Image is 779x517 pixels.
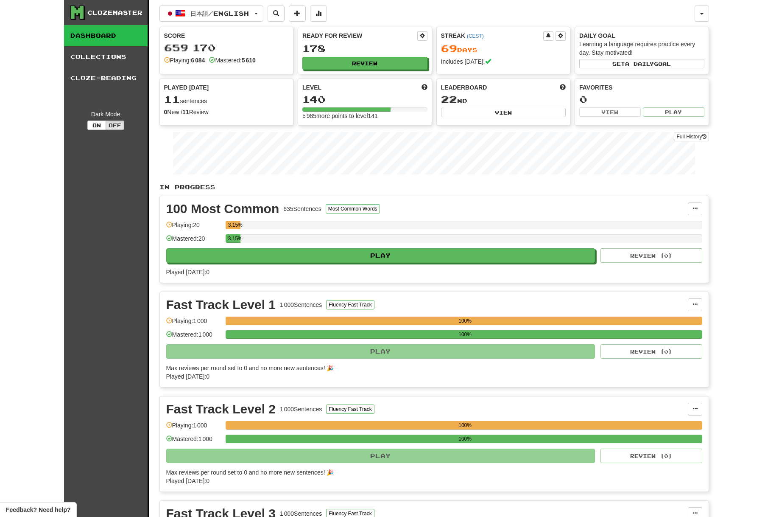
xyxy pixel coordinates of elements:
span: Level [302,83,321,92]
div: Mastered: 1 000 [166,435,221,449]
div: 3.15% [228,234,240,243]
button: Play [166,449,595,463]
div: 100% [228,435,702,443]
div: Mastered: 20 [166,234,221,248]
a: (CEST) [467,33,484,39]
div: Fast Track Level 2 [166,403,276,416]
button: Most Common Words [326,204,380,214]
span: a daily [625,61,654,67]
a: Dashboard [64,25,148,46]
span: Played [DATE]: 0 [166,373,209,380]
div: Day s [441,43,566,54]
div: 100% [228,317,702,325]
span: 69 [441,42,457,54]
span: Played [DATE]: 0 [166,269,209,275]
button: More stats [310,6,327,22]
div: Mastered: 1 000 [166,330,221,344]
button: Fluency Fast Track [326,300,374,309]
div: 1 000 Sentences [280,405,322,413]
div: Learning a language requires practice every day. Stay motivated! [579,40,704,57]
a: Full History [674,132,709,141]
span: 日本語 / English [190,10,249,17]
button: Search sentences [268,6,285,22]
div: 100 Most Common [166,202,279,215]
div: Playing: 20 [166,221,221,235]
div: Ready for Review [302,31,417,40]
div: 659 170 [164,42,289,53]
button: Play [166,248,595,263]
div: nd [441,94,566,105]
button: Fluency Fast Track [326,405,374,414]
button: Seta dailygoal [579,59,704,68]
button: View [441,108,566,117]
button: Play [166,344,595,359]
p: In Progress [159,183,709,191]
div: 140 [302,94,427,105]
div: 5 985 more points to level 141 [302,112,427,120]
div: sentences [164,94,289,105]
div: Includes [DATE]! [441,57,566,66]
strong: 5 610 [242,57,256,64]
strong: 0 [164,109,168,115]
div: New / Review [164,108,289,116]
button: Off [106,121,124,130]
span: Open feedback widget [6,506,70,514]
div: 178 [302,43,427,54]
button: Play [643,107,704,117]
div: Playing: 1 000 [166,421,221,435]
div: Score [164,31,289,40]
a: Cloze-Reading [64,67,148,89]
button: Review (0) [600,449,702,463]
span: Played [DATE] [164,83,209,92]
button: View [579,107,641,117]
div: Favorites [579,83,704,92]
div: Daily Goal [579,31,704,40]
div: 635 Sentences [283,205,321,213]
span: Played [DATE]: 0 [166,478,209,484]
div: Clozemaster [87,8,142,17]
strong: 11 [182,109,189,115]
div: Streak [441,31,544,40]
div: Dark Mode [70,110,141,118]
button: Review (0) [600,248,702,263]
div: 100% [228,330,702,339]
button: Add sentence to collection [289,6,306,22]
button: On [87,121,106,130]
span: Score more points to level up [422,83,427,92]
div: 1 000 Sentences [280,301,322,309]
div: Fast Track Level 1 [166,298,276,311]
span: 11 [164,93,180,105]
button: 日本語/English [159,6,263,22]
span: 22 [441,93,457,105]
div: 3.15% [228,221,240,229]
span: Leaderboard [441,83,487,92]
button: Review (0) [600,344,702,359]
a: Collections [64,46,148,67]
span: This week in points, UTC [560,83,566,92]
div: 0 [579,94,704,105]
button: Review [302,57,427,70]
div: Max reviews per round set to 0 and no more new sentences! 🎉 [166,364,697,372]
div: Max reviews per round set to 0 and no more new sentences! 🎉 [166,468,697,477]
div: Playing: [164,56,205,65]
strong: 6 084 [191,57,205,64]
div: Playing: 1 000 [166,317,221,331]
div: 100% [228,421,702,430]
div: Mastered: [209,56,255,65]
